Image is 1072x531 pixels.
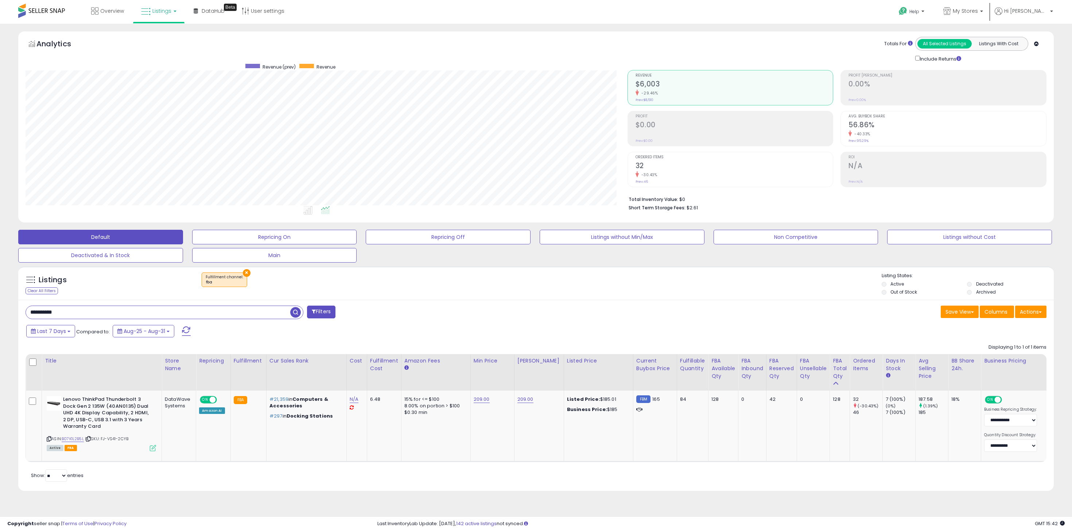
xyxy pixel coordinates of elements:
div: Store Name [165,357,193,372]
div: Displaying 1 to 1 of 1 items [989,344,1046,351]
p: in [269,413,341,419]
div: Amazon Fees [404,357,467,365]
div: Repricing [199,357,227,365]
small: (0%) [886,403,896,409]
span: Help [909,8,919,15]
span: OFF [1001,397,1013,403]
label: Active [890,281,904,287]
span: 165 [652,396,660,403]
span: ON [201,397,210,403]
b: Short Term Storage Fees: [629,205,685,211]
span: Docking Stations [287,412,333,419]
span: FBA [65,445,77,451]
button: Listings without Cost [887,230,1052,244]
button: Repricing Off [366,230,531,244]
div: Tooltip anchor [224,4,237,11]
a: N/A [350,396,358,403]
span: Avg. Buybox Share [848,115,1046,119]
p: Listing States: [882,272,1054,279]
div: Fulfillment [234,357,263,365]
span: Fulfillment channel : [206,274,243,285]
div: 128 [711,396,733,403]
small: Prev: 95.29% [848,139,869,143]
span: All listings currently available for purchase on Amazon [47,445,63,451]
div: 32 [853,396,882,403]
span: Listings [152,7,171,15]
button: Listings without Min/Max [540,230,704,244]
label: Quantity Discount Strategy: [984,433,1037,438]
h2: N/A [848,162,1046,171]
small: (-30.43%) [858,403,878,409]
h5: Analytics [36,39,85,51]
small: Prev: N/A [848,179,863,184]
div: [PERSON_NAME] [517,357,561,365]
span: ROI [848,155,1046,159]
div: $185 [567,406,628,413]
button: Filters [307,306,335,318]
div: Days In Stock [886,357,912,372]
small: Prev: 46 [636,179,648,184]
small: Prev: $8,510 [636,98,653,102]
span: My Stores [953,7,978,15]
button: Aug-25 - Aug-31 [113,325,174,337]
span: Computers & Accessories [269,396,328,409]
span: | SKU: FJ-VS41-2CYB [85,436,128,442]
div: 42 [769,396,791,403]
small: Amazon Fees. [404,365,409,371]
b: Business Price: [567,406,607,413]
div: Business Pricing [984,357,1058,365]
div: 6.48 [370,396,396,403]
div: 18% [951,396,975,403]
div: Amazon AI [199,407,225,414]
span: OFF [216,397,228,403]
div: Current Buybox Price [636,357,674,372]
button: Deactivated & In Stock [18,248,183,263]
label: Archived [976,289,996,295]
div: 15% for <= $100 [404,396,465,403]
div: Clear All Filters [26,287,58,294]
span: ON [986,397,995,403]
div: Min Price [474,357,511,365]
button: Listings With Cost [971,39,1026,49]
i: Get Help [898,7,908,16]
div: FBA Reserved Qty [769,357,794,380]
small: -40.33% [852,131,870,137]
h2: 56.86% [848,121,1046,131]
h2: $6,003 [636,80,833,90]
div: 187.58 [918,396,948,403]
small: (1.39%) [923,403,938,409]
div: Include Returns [910,54,970,63]
a: B07K1L2B5L [62,436,84,442]
div: 0 [800,396,824,403]
div: Totals For [884,40,913,47]
span: Profit [636,115,833,119]
span: #21,359 [269,396,288,403]
div: Fulfillable Quantity [680,357,705,372]
button: × [243,269,250,277]
div: 185 [918,409,948,416]
a: 209.00 [474,396,490,403]
span: Show: entries [31,472,83,479]
small: Prev: $0.00 [636,139,653,143]
small: -29.46% [639,90,658,96]
h2: 0.00% [848,80,1046,90]
button: Save View [941,306,979,318]
label: Out of Stock [890,289,917,295]
span: Overview [100,7,124,15]
a: Hi [PERSON_NAME] [995,7,1053,24]
li: $0 [629,194,1041,203]
span: Compared to: [76,328,110,335]
div: ASIN: [47,396,156,450]
button: Default [18,230,183,244]
h2: 32 [636,162,833,171]
small: FBA [234,396,247,404]
span: Revenue (prev) [263,64,296,70]
div: $0.30 min [404,409,465,416]
div: Cur Sales Rank [269,357,343,365]
div: FBA inbound Qty [741,357,763,380]
span: #297 [269,412,283,419]
div: BB Share 24h. [951,357,978,372]
span: Columns [984,308,1007,315]
h2: $0.00 [636,121,833,131]
button: Columns [980,306,1014,318]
